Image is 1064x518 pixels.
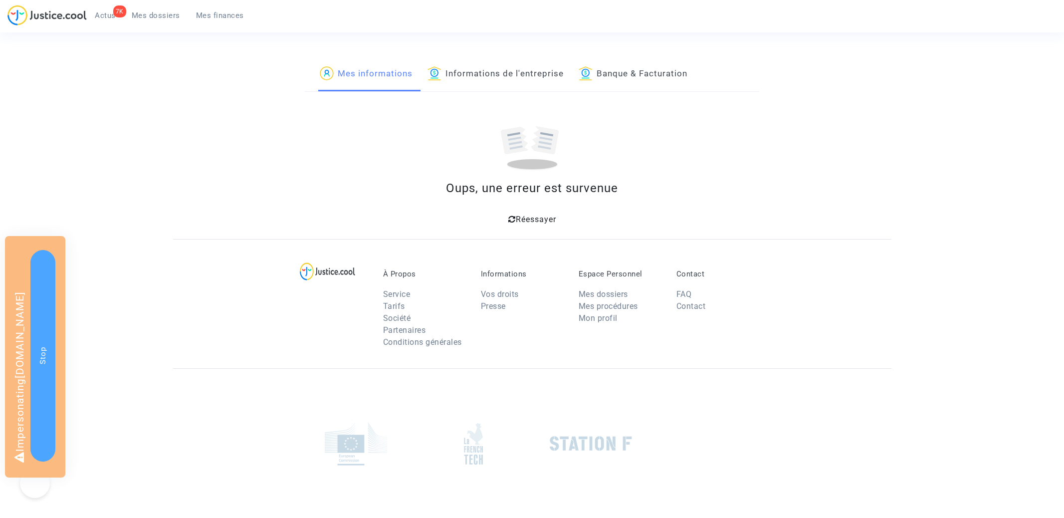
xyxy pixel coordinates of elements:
[383,269,466,278] p: À Propos
[320,66,334,80] img: icon-passager.svg
[550,436,632,451] img: stationf.png
[87,8,124,23] a: 7KActus
[95,11,116,20] span: Actus
[188,8,252,23] a: Mes finances
[5,236,65,478] div: Impersonating
[196,11,244,20] span: Mes finances
[481,301,506,311] a: Presse
[383,289,411,299] a: Service
[464,423,483,465] img: french_tech.png
[579,269,661,278] p: Espace Personnel
[383,301,405,311] a: Tarifs
[305,179,759,197] div: Oups, une erreur est survenue
[300,262,355,280] img: logo-lg.svg
[579,57,687,91] a: Banque & Facturation
[579,66,593,80] img: icon-banque.svg
[676,289,692,299] a: FAQ
[383,337,462,347] a: Conditions générales
[132,11,180,20] span: Mes dossiers
[427,57,564,91] a: Informations de l'entreprise
[481,269,564,278] p: Informations
[20,468,50,498] iframe: Help Scout Beacon - Open
[579,313,618,323] a: Mon profil
[38,347,47,364] span: Stop
[7,5,87,25] img: jc-logo.svg
[320,57,413,91] a: Mes informations
[579,289,628,299] a: Mes dossiers
[124,8,188,23] a: Mes dossiers
[113,5,126,17] div: 7K
[383,313,411,323] a: Société
[427,66,441,80] img: icon-banque.svg
[516,215,556,224] span: Réessayer
[579,301,638,311] a: Mes procédures
[676,269,759,278] p: Contact
[30,250,55,462] button: Stop
[383,325,426,335] a: Partenaires
[325,422,387,466] img: europe_commision.png
[481,289,519,299] a: Vos droits
[676,301,706,311] a: Contact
